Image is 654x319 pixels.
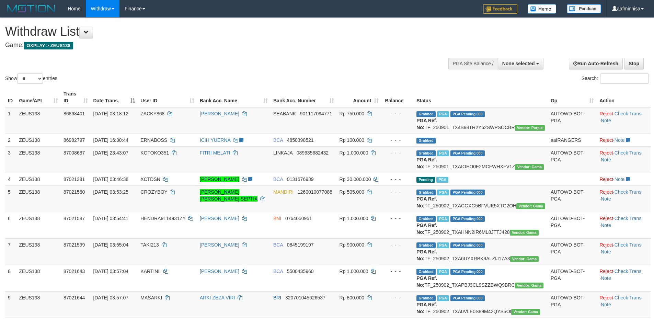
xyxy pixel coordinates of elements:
[273,242,283,248] span: BCA
[285,216,312,221] span: Copy 0764050951 to clipboard
[384,137,411,144] div: - - -
[93,150,128,156] span: [DATE] 23:43:07
[597,265,651,291] td: · ·
[93,242,128,248] span: [DATE] 03:55:04
[285,295,325,300] span: Copy 320701045626537 to clipboard
[200,189,257,202] a: [PERSON_NAME] [PERSON_NAME] SEPTIA
[414,146,548,173] td: TF_250901_TXAIOEO0E2MCFWHXFV1Z
[200,242,239,248] a: [PERSON_NAME]
[615,216,642,221] a: Check Trans
[93,111,128,116] span: [DATE] 03:18:12
[61,88,91,107] th: Trans ID: activate to sort column ascending
[416,295,436,301] span: Grabbed
[548,88,597,107] th: Op: activate to sort column ascending
[140,269,161,274] span: KARTINII
[273,176,283,182] span: BCA
[600,73,649,84] input: Search:
[597,107,651,134] td: · ·
[16,212,61,238] td: ZEUS138
[511,309,540,315] span: Vendor URL: https://trx31.1velocity.biz
[298,189,332,195] span: Copy 1260010077088 to clipboard
[450,150,485,156] span: PGA Pending
[437,111,449,117] span: Marked by aaftrukkakada
[599,176,613,182] a: Reject
[140,137,167,143] span: ERNABOSS
[548,134,597,146] td: aafRANGERS
[601,118,611,123] a: Note
[416,196,437,208] b: PGA Ref. No:
[273,111,296,116] span: SEABANK
[599,137,613,143] a: Reject
[615,137,625,143] a: Note
[567,4,601,13] img: panduan.png
[450,242,485,248] span: PGA Pending
[601,302,611,307] a: Note
[437,150,449,156] span: Marked by aafchomsokheang
[414,291,548,318] td: TF_250902_TXA0VLE0S89M42QYS5OI
[450,295,485,301] span: PGA Pending
[16,173,61,185] td: ZEUS138
[5,291,16,318] td: 9
[5,25,429,38] h1: Withdraw List
[416,249,437,261] b: PGA Ref. No:
[416,216,436,222] span: Grabbed
[273,189,294,195] span: MANDIRI
[5,73,57,84] label: Show entries
[437,295,449,301] span: Marked by aafsolysreylen
[140,111,164,116] span: ZACKY868
[437,242,449,248] span: Marked by aafanarl
[64,150,85,156] span: 87008687
[273,269,283,274] span: BCA
[64,269,85,274] span: 87021643
[416,275,437,288] b: PGA Ref. No:
[448,58,498,69] div: PGA Site Balance /
[416,302,437,314] b: PGA Ref. No:
[287,242,314,248] span: Copy 0845199197 to clipboard
[548,265,597,291] td: AUTOWD-BOT-PGA
[287,176,314,182] span: Copy 0131676939 to clipboard
[416,177,435,183] span: Pending
[64,176,85,182] span: 87021381
[200,295,235,300] a: ARKI ZEZA VIRI
[340,295,364,300] span: Rp 800.000
[384,215,411,222] div: - - -
[414,265,548,291] td: TF_250902_TXAPBJ3CL9SZZBWQ9BRC
[140,216,185,221] span: HENDRA9114931ZY
[5,212,16,238] td: 6
[384,294,411,301] div: - - -
[384,110,411,117] div: - - -
[599,269,613,274] a: Reject
[569,58,623,69] a: Run Auto-Refresh
[5,134,16,146] td: 2
[340,189,364,195] span: Rp 505.000
[548,291,597,318] td: AUTOWD-BOT-PGA
[64,137,85,143] span: 86982797
[64,295,85,300] span: 87021644
[515,125,545,131] span: Vendor URL: https://trx4.1velocity.biz
[93,295,128,300] span: [DATE] 03:57:07
[414,212,548,238] td: TF_250902_TXAHNN2IR6ML8JTTJ428
[5,238,16,265] td: 7
[287,137,314,143] span: Copy 4850398521 to clipboard
[384,149,411,156] div: - - -
[599,111,613,116] a: Reject
[615,150,642,156] a: Check Trans
[5,107,16,134] td: 1
[597,88,651,107] th: Action
[597,185,651,212] td: · ·
[416,242,436,248] span: Grabbed
[502,61,535,66] span: None selected
[93,189,128,195] span: [DATE] 03:53:25
[615,269,642,274] a: Check Trans
[5,185,16,212] td: 5
[138,88,197,107] th: User ID: activate to sort column ascending
[599,242,613,248] a: Reject
[510,256,539,262] span: Vendor URL: https://trx31.1velocity.biz
[450,111,485,117] span: PGA Pending
[416,157,437,169] b: PGA Ref. No:
[597,238,651,265] td: · ·
[437,216,449,222] span: Marked by aafchomsokheang
[615,295,642,300] a: Check Trans
[200,137,230,143] a: ICIH YUERNA
[601,196,611,202] a: Note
